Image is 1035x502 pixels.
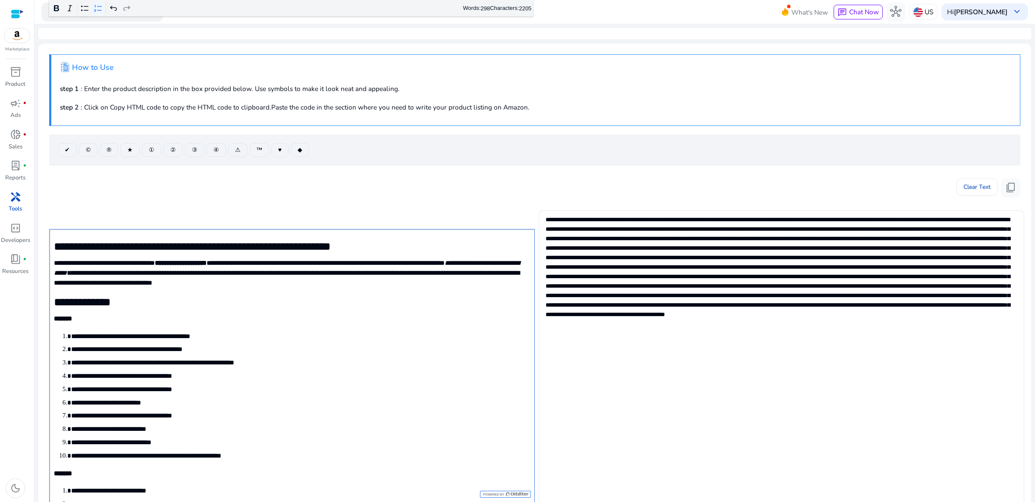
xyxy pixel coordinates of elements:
span: content_copy [1005,182,1016,193]
button: content_copy [1001,179,1020,198]
p: Reports [5,174,25,182]
span: ① [149,145,154,154]
button: ® [100,143,118,157]
button: ① [142,143,161,157]
button: © [79,143,97,157]
span: inventory_2 [10,66,21,78]
p: Tools [9,205,22,213]
span: ™ [257,145,262,154]
button: ③ [185,143,204,157]
label: 298 [481,5,490,11]
button: ™ [250,143,269,157]
span: ◆ [298,145,302,154]
button: Clear Text [957,179,997,196]
span: hub [890,6,901,17]
span: handyman [10,191,21,203]
span: fiber_manual_record [23,101,27,105]
span: donut_small [10,129,21,140]
p: Product [5,80,25,89]
b: step 2 [60,103,78,112]
button: ② [163,143,183,157]
span: fiber_manual_record [23,257,27,261]
span: ④ [213,145,219,154]
b: [PERSON_NAME] [954,7,1007,16]
img: us.svg [913,7,923,17]
h4: How to Use [72,63,113,72]
p: Ads [10,111,21,120]
button: ⚠ [228,143,248,157]
span: chat [837,8,847,17]
span: keyboard_arrow_down [1011,6,1022,17]
button: ★ [120,143,140,157]
div: Words: Characters: [463,3,532,14]
span: ② [170,145,176,154]
p: US [925,4,933,19]
span: Chat Now [849,7,879,16]
span: ♥ [278,145,282,154]
p: Developers [1,236,30,245]
button: ✔ [58,143,77,157]
button: ♥ [271,143,289,157]
span: lab_profile [10,160,21,171]
span: Powered by [482,493,504,496]
label: 2205 [519,5,531,11]
span: Clear Text [963,179,991,196]
p: : Click on Copy HTML code to copy the HTML code to clipboard.Paste the code in the section where ... [60,102,1011,112]
span: code_blocks [10,223,21,234]
span: book_4 [10,254,21,265]
span: ® [107,145,111,154]
span: ★ [127,145,133,154]
p: Marketplace [5,46,29,53]
span: ✔ [65,145,70,154]
button: chatChat Now [834,5,882,19]
img: amazon.svg [4,28,30,43]
span: search [49,6,60,17]
p: Resources [2,267,28,276]
p: : Enter the product description in the box provided below. Use symbols to make it look neat and a... [60,84,1011,94]
button: ◆ [291,143,309,157]
span: fiber_manual_record [23,133,27,137]
span: What's New [791,5,828,20]
button: hub [887,3,906,22]
span: © [86,145,91,154]
p: Hi [947,9,1007,15]
span: dark_mode [10,483,21,494]
button: ④ [207,143,226,157]
span: fiber_manual_record [23,164,27,168]
span: ⚠ [235,145,241,154]
span: campaign [10,98,21,109]
span: ③ [192,145,198,154]
p: Sales [9,143,22,151]
b: step 1 [60,84,78,93]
